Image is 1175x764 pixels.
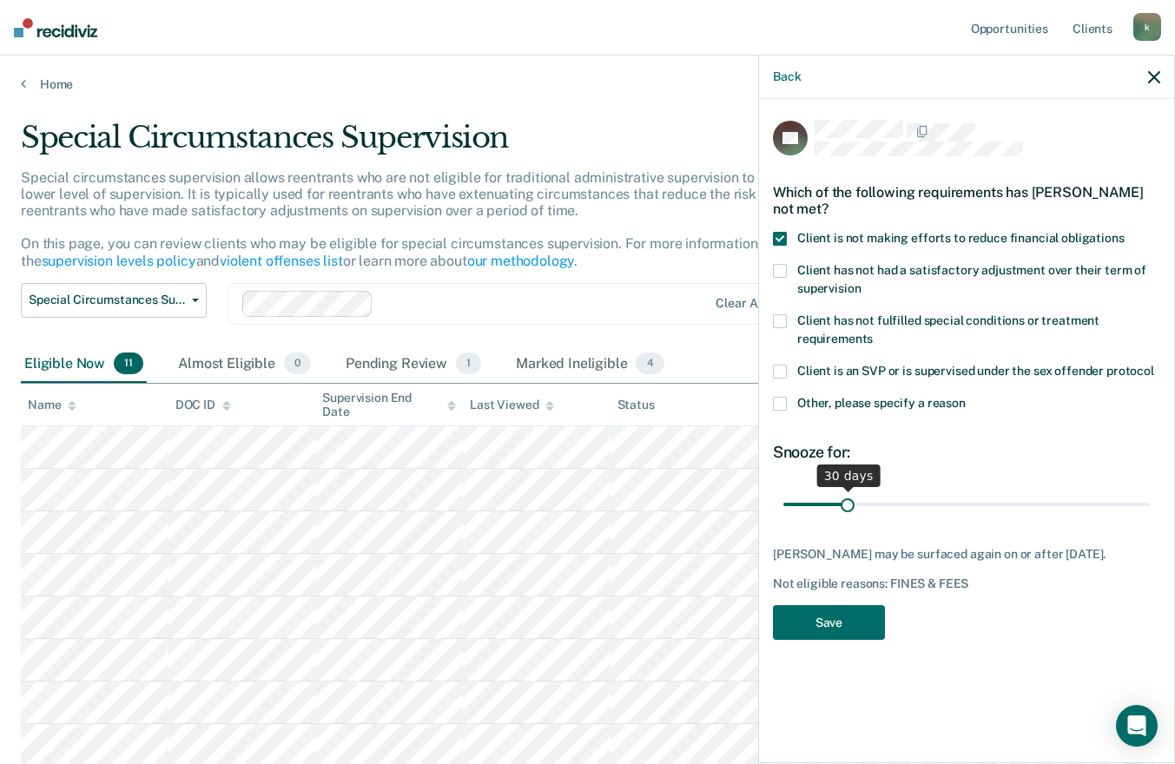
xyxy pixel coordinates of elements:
div: Open Intercom Messenger [1116,705,1158,747]
a: supervision levels policy [42,253,196,269]
div: Special Circumstances Supervision [21,120,902,169]
span: Client has not had a satisfactory adjustment over their term of supervision [797,263,1146,295]
span: Client is not making efforts to reduce financial obligations [797,231,1125,245]
img: Recidiviz [14,18,97,37]
span: 0 [284,352,311,375]
a: our methodology [467,253,575,269]
div: [PERSON_NAME] may be surfaced again on or after [DATE]. [773,547,1160,562]
span: 1 [456,352,481,375]
div: k [1133,13,1161,41]
div: Clear agents [716,296,789,311]
div: Name [28,398,76,412]
a: violent offenses list [220,253,343,269]
div: Not eligible reasons: FINES & FEES [773,576,1160,591]
div: Status [617,398,655,412]
p: Special circumstances supervision allows reentrants who are not eligible for traditional administ... [21,169,874,269]
div: Which of the following requirements has [PERSON_NAME] not met? [773,170,1160,231]
div: Supervision End Date [322,391,456,420]
span: Special Circumstances Supervision [29,293,185,307]
button: Save [773,605,885,641]
span: Other, please specify a reason [797,396,966,410]
div: DOC ID [175,398,231,412]
span: 11 [114,352,143,375]
button: Back [773,69,801,84]
div: Almost Eligible [175,346,314,384]
a: Home [21,76,1154,92]
span: Client is an SVP or is supervised under the sex offender protocol [797,364,1154,378]
div: Last Viewed [470,398,554,412]
div: Marked Ineligible [512,346,668,384]
div: Eligible Now [21,346,147,384]
div: Snooze for: [773,443,1160,462]
span: Client has not fulfilled special conditions or treatment requirements [797,313,1099,346]
div: Pending Review [342,346,485,384]
span: 4 [636,352,663,375]
div: 30 days [817,464,881,487]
